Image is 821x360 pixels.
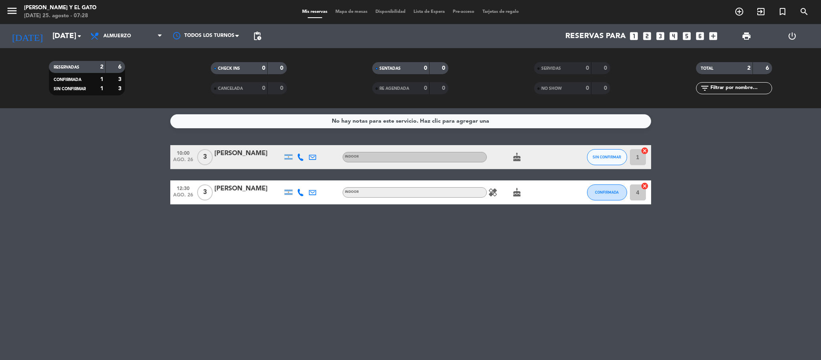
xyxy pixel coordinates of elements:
span: Mapa de mesas [331,10,371,14]
span: pending_actions [252,31,262,41]
i: power_settings_new [787,31,797,41]
strong: 6 [766,65,771,71]
span: Almuerzo [103,33,131,39]
strong: 0 [424,85,427,91]
i: add_circle_outline [734,7,744,16]
span: 10:00 [173,148,193,157]
i: cake [512,188,522,197]
span: CONFIRMADA [54,78,81,82]
i: cancel [641,182,649,190]
input: Filtrar por nombre... [710,84,772,93]
span: CHECK INS [218,67,240,71]
div: [DATE] 25. agosto - 07:28 [24,12,97,20]
span: INDOOR [345,155,359,158]
strong: 1 [100,77,103,82]
i: healing [488,188,498,197]
button: menu [6,5,18,20]
strong: 0 [586,85,589,91]
strong: 0 [262,85,265,91]
span: SIN CONFIRMAR [54,87,86,91]
i: looks_6 [695,31,705,41]
span: SERVIDAS [541,67,561,71]
strong: 0 [424,65,427,71]
i: menu [6,5,18,17]
i: exit_to_app [756,7,766,16]
strong: 0 [280,65,285,71]
span: RE AGENDADA [379,87,409,91]
span: NO SHOW [541,87,562,91]
span: Pre-acceso [449,10,478,14]
i: looks_two [642,31,652,41]
span: Lista de Espera [409,10,449,14]
span: INDOOR [345,190,359,194]
span: Reservas para [565,32,626,40]
strong: 0 [604,85,609,91]
span: print [742,31,751,41]
button: SIN CONFIRMAR [587,149,627,165]
i: [DATE] [6,27,48,45]
button: CONFIRMADA [587,184,627,200]
span: SENTADAS [379,67,401,71]
span: TOTAL [701,67,713,71]
div: [PERSON_NAME] [214,184,282,194]
strong: 0 [586,65,589,71]
span: RESERVADAS [54,65,79,69]
div: [PERSON_NAME] y El Gato [24,4,97,12]
span: ago. 26 [173,157,193,166]
strong: 2 [100,64,103,70]
strong: 1 [100,86,103,91]
strong: 3 [118,77,123,82]
i: looks_4 [668,31,679,41]
strong: 2 [747,65,750,71]
strong: 3 [118,86,123,91]
i: add_box [708,31,718,41]
span: 12:30 [173,183,193,192]
strong: 0 [262,65,265,71]
strong: 0 [280,85,285,91]
i: cancel [641,147,649,155]
span: 3 [197,149,213,165]
i: looks_5 [682,31,692,41]
div: No hay notas para este servicio. Haz clic para agregar una [332,117,489,126]
div: LOG OUT [769,24,815,48]
strong: 0 [442,85,447,91]
span: 3 [197,184,213,200]
span: CONFIRMADA [595,190,619,194]
span: Mis reservas [298,10,331,14]
span: ago. 26 [173,192,193,202]
i: looks_3 [655,31,666,41]
strong: 0 [604,65,609,71]
span: SIN CONFIRMAR [593,155,621,159]
div: [PERSON_NAME] [214,148,282,159]
strong: 0 [442,65,447,71]
i: cake [512,152,522,162]
i: search [799,7,809,16]
span: Tarjetas de regalo [478,10,523,14]
span: CANCELADA [218,87,243,91]
span: Disponibilidad [371,10,409,14]
i: looks_one [629,31,639,41]
strong: 6 [118,64,123,70]
i: arrow_drop_down [75,31,84,41]
i: filter_list [700,83,710,93]
i: turned_in_not [778,7,787,16]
